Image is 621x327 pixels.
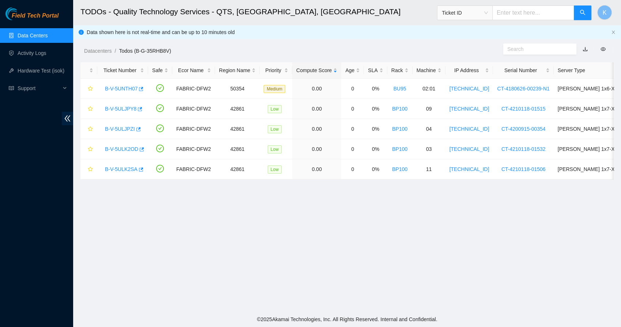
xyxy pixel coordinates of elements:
button: star [84,163,93,175]
a: BP100 [392,166,407,172]
span: Low [268,166,282,174]
td: 42861 [215,159,260,179]
td: 09 [413,99,445,119]
td: 11 [413,159,445,179]
span: close [611,30,616,34]
img: Akamai Technologies [5,7,37,20]
td: FABRIC-DFW2 [172,139,215,159]
a: [TECHNICAL_ID] [449,166,489,172]
a: B-V-5UNTH07 [105,86,138,92]
span: eye [601,47,606,52]
td: FABRIC-DFW2 [172,99,215,119]
span: Ticket ID [442,7,488,18]
td: 0% [364,139,387,159]
a: Data Centers [18,33,48,38]
span: star [88,106,93,112]
span: star [88,86,93,92]
a: Todos (B-G-35RHB8V) [119,48,171,54]
span: check-circle [156,125,164,132]
td: 42861 [215,139,260,159]
td: 02:01 [413,79,445,99]
span: Support [18,81,61,96]
a: Akamai TechnologiesField Tech Portal [5,13,59,23]
td: 03 [413,139,445,159]
td: FABRIC-DFW2 [172,79,215,99]
span: Field Tech Portal [12,12,59,19]
td: FABRIC-DFW2 [172,159,215,179]
a: BP100 [392,146,407,152]
a: B-V-5ULK2SA [105,166,138,172]
a: BP100 [392,126,407,132]
td: 50354 [215,79,260,99]
a: Hardware Test (isok) [18,68,64,74]
td: 04 [413,119,445,139]
button: close [611,30,616,35]
span: Low [268,145,282,153]
td: 0.00 [292,79,341,99]
span: Medium [264,85,285,93]
span: Low [268,125,282,133]
span: check-circle [156,145,164,152]
td: 0 [341,139,364,159]
td: 0% [364,79,387,99]
td: 0.00 [292,99,341,119]
td: 0.00 [292,119,341,139]
span: / [114,48,116,54]
a: [TECHNICAL_ID] [449,86,489,92]
a: Datacenters [84,48,112,54]
a: BP100 [392,106,407,112]
button: K [597,5,612,20]
button: star [84,123,93,135]
td: FABRIC-DFW2 [172,119,215,139]
td: 0 [341,99,364,119]
td: 0 [341,79,364,99]
a: CT-4200915-00354 [501,126,546,132]
span: star [88,126,93,132]
span: star [88,167,93,172]
a: CT-4210118-01515 [501,106,546,112]
a: B-V-5ULK2OD [105,146,138,152]
td: 0 [341,159,364,179]
td: 0% [364,159,387,179]
td: 42861 [215,99,260,119]
span: check-circle [156,104,164,112]
button: download [577,43,593,55]
td: 0.00 [292,159,341,179]
button: star [84,83,93,94]
span: read [9,86,14,91]
span: check-circle [156,165,164,172]
td: 0% [364,99,387,119]
a: CT-4180626-00239-N1 [497,86,549,92]
a: [TECHNICAL_ID] [449,146,489,152]
input: Search [507,45,567,53]
span: double-left [62,112,73,125]
button: star [84,103,93,115]
span: star [88,146,93,152]
span: Low [268,105,282,113]
a: [TECHNICAL_ID] [449,126,489,132]
a: B-V-5ULJPZI [105,126,135,132]
span: search [580,10,586,16]
span: K [603,8,607,17]
a: download [583,46,588,52]
a: BU95 [394,86,406,92]
td: 42861 [215,119,260,139]
a: B-V-5ULJPY8 [105,106,136,112]
footer: © 2025 Akamai Technologies, Inc. All Rights Reserved. Internal and Confidential. [73,312,621,327]
a: CT-4210118-01506 [501,166,546,172]
a: Activity Logs [18,50,46,56]
button: star [84,143,93,155]
td: 0.00 [292,139,341,159]
input: Enter text here... [492,5,574,20]
button: search [574,5,591,20]
a: CT-4210118-01532 [501,146,546,152]
td: 0 [341,119,364,139]
td: 0% [364,119,387,139]
a: [TECHNICAL_ID] [449,106,489,112]
span: check-circle [156,84,164,92]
